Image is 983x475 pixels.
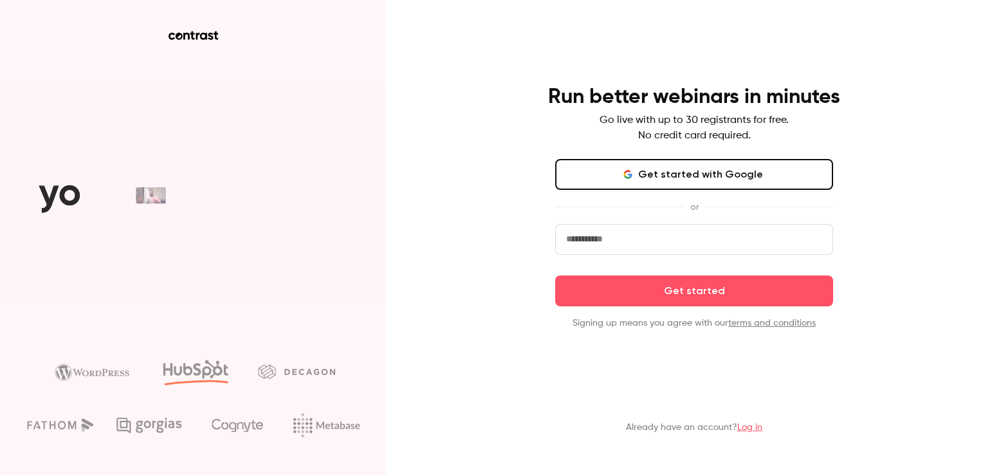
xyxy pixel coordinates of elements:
button: Get started with Google [555,159,833,190]
span: or [684,200,705,214]
img: decagon [258,364,335,378]
p: Go live with up to 30 registrants for free. No credit card required. [600,113,789,144]
a: Log in [737,423,762,432]
h4: Run better webinars in minutes [548,84,840,110]
p: Already have an account? [626,421,762,434]
a: terms and conditions [728,319,816,328]
p: Signing up means you agree with our [555,317,833,330]
button: Get started [555,275,833,306]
